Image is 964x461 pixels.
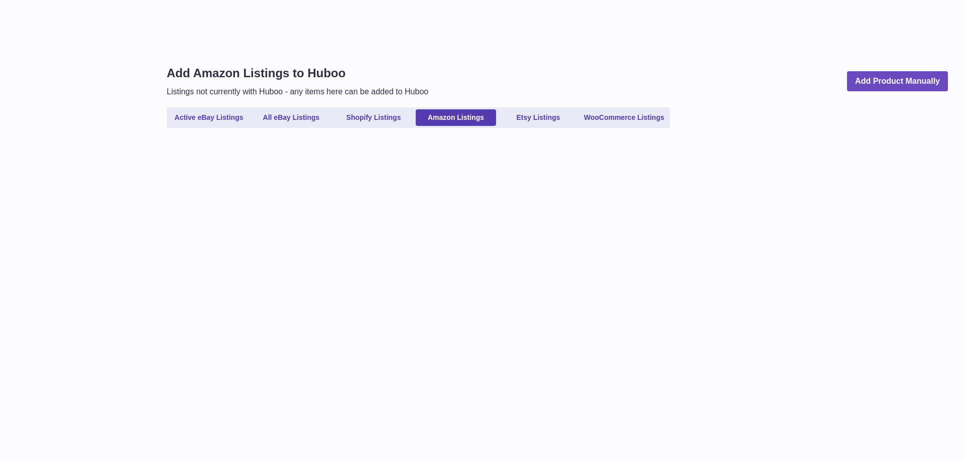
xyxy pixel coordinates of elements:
a: Active eBay Listings [169,109,249,126]
a: Shopify Listings [333,109,414,126]
h1: Add Amazon Listings to Huboo [167,65,428,81]
a: Amazon Listings [416,109,496,126]
a: WooCommerce Listings [580,109,668,126]
a: Etsy Listings [498,109,578,126]
a: Add Product Manually [847,71,948,92]
p: Listings not currently with Huboo - any items here can be added to Huboo [167,86,428,97]
a: All eBay Listings [251,109,331,126]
